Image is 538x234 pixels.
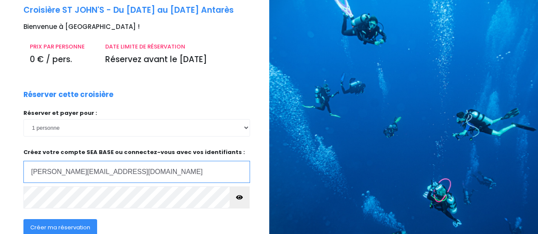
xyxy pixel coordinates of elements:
[23,89,113,100] p: Réserver cette croisière
[30,223,90,231] span: Créer ma réservation
[105,43,243,51] p: DATE LIMITE DE RÉSERVATION
[23,148,250,183] p: Créez votre compte SEA BASE ou connectez-vous avec vos identifiants :
[23,4,263,17] p: Croisière ST JOHN'S - Du [DATE] au [DATE] Antarès
[23,109,250,117] p: Réserver et payer pour :
[30,54,92,66] p: 0 € / pers.
[105,54,243,66] p: Réservez avant le [DATE]
[23,22,263,32] p: Bienvenue à [GEOGRAPHIC_DATA] !
[23,161,250,183] input: Adresse email
[30,43,92,51] p: PRIX PAR PERSONNE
